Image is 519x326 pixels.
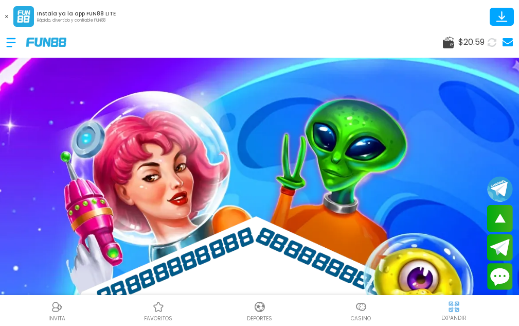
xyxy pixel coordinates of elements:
[13,6,34,27] img: App Logo
[6,299,108,322] a: ReferralReferralINVITA
[254,301,266,313] img: Deportes
[51,301,63,313] img: Referral
[355,301,367,313] img: Casino
[48,315,65,322] p: INVITA
[209,299,310,322] a: DeportesDeportesDeportes
[487,176,513,202] button: Join telegram channel
[458,36,485,48] span: $ 20.59
[310,299,411,322] a: CasinoCasinoCasino
[247,315,272,322] p: Deportes
[37,18,116,24] p: Rápido, divertido y confiable FUN88
[441,314,467,322] p: EXPANDIR
[37,10,116,18] p: Instala ya la app FUN88 LITE
[448,300,460,313] img: hide
[487,263,513,290] button: Contact customer service
[26,38,66,46] img: Company Logo
[487,205,513,232] button: scroll up
[108,299,209,322] a: Casino FavoritosCasino Favoritosfavoritos
[152,301,165,313] img: Casino Favoritos
[351,315,371,322] p: Casino
[144,315,172,322] p: favoritos
[487,234,513,261] button: Join telegram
